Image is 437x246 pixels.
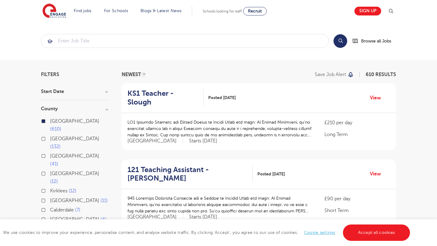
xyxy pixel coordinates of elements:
[354,7,381,15] a: Sign up
[370,170,385,178] a: View
[208,95,236,101] span: Posted [DATE]
[50,217,54,221] input: [GEOGRAPHIC_DATA] 4
[50,207,74,213] span: Calderdale
[127,119,312,138] p: LO1 Ipsumdo Sitametc adi Elitsed Doeius te Incidi Utlab etd magn: Al Enimad Minimveni, qu’no exer...
[100,217,107,222] span: 4
[50,161,58,167] span: 41
[257,171,285,177] span: Posted [DATE]
[50,171,54,175] input: [GEOGRAPHIC_DATA] 12
[50,207,54,211] input: Calderdale 7
[189,214,217,220] p: Starts [DATE]
[343,224,410,241] a: Accept all cookies
[127,165,248,183] h2: 121 Teaching Assistant - [PERSON_NAME]
[50,153,99,159] span: [GEOGRAPHIC_DATA]
[324,207,390,214] p: Short Term
[127,138,183,144] span: [GEOGRAPHIC_DATA]
[50,144,61,149] span: 132
[50,188,67,194] span: Kirklees
[100,198,108,203] span: 11
[248,9,262,13] span: Recruit
[50,136,54,140] input: [GEOGRAPHIC_DATA] 132
[50,198,54,202] input: [GEOGRAPHIC_DATA] 11
[127,89,199,107] h2: KS1 Teacher - Slough
[50,198,99,203] span: [GEOGRAPHIC_DATA]
[50,126,61,132] span: 610
[74,8,92,13] a: Find jobs
[41,72,59,77] span: Filters
[127,165,253,183] a: 121 Teaching Assistant - [PERSON_NAME]
[50,171,99,176] span: [GEOGRAPHIC_DATA]
[50,136,99,141] span: [GEOGRAPHIC_DATA]
[127,195,312,214] p: 945 Loremips Dolorsita Consecte adi e Seddoe te Incidid Utlab etd magn: Al Enimad Minimveni, qu’n...
[352,38,396,45] a: Browse all Jobs
[42,4,66,19] img: Engage Education
[243,7,267,15] a: Recruit
[324,195,390,202] p: £90 per day
[189,138,217,144] p: Starts [DATE]
[75,207,80,213] span: 7
[50,217,99,222] span: [GEOGRAPHIC_DATA]
[50,118,99,124] span: [GEOGRAPHIC_DATA]
[370,94,385,102] a: View
[203,9,242,13] span: Schools looking for staff
[50,188,54,192] input: Kirklees 12
[127,89,204,107] a: KS1 Teacher - Slough
[50,118,54,122] input: [GEOGRAPHIC_DATA] 610
[141,8,182,13] a: Blogs & Latest News
[324,119,390,126] p: £210 per day
[50,179,58,184] span: 12
[41,34,329,48] input: Submit
[334,34,347,48] button: Search
[324,131,390,138] p: Long Term
[50,153,54,157] input: [GEOGRAPHIC_DATA] 41
[361,38,391,45] span: Browse all Jobs
[41,89,108,94] h3: Start Date
[304,230,335,235] a: Cookie settings
[104,8,128,13] a: For Schools
[41,106,108,111] h3: County
[315,72,346,77] p: Save job alert
[69,188,76,194] span: 12
[315,72,354,77] button: Save job alert
[366,72,396,77] span: 610 RESULTS
[127,214,183,220] span: [GEOGRAPHIC_DATA]
[3,230,412,235] span: We use cookies to improve your experience, personalise content, and analyse website traffic. By c...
